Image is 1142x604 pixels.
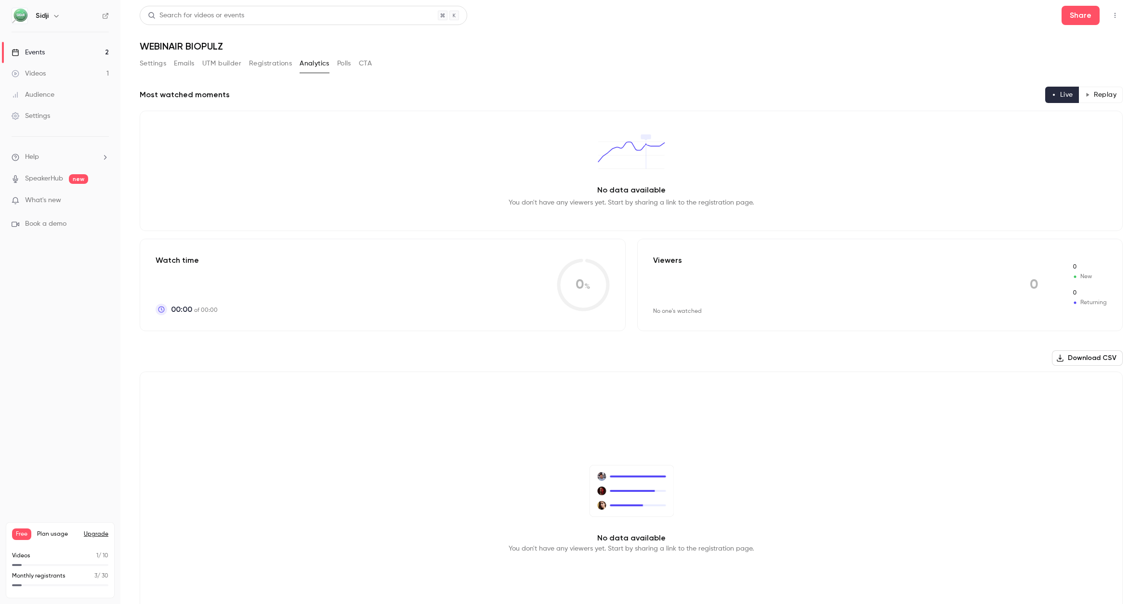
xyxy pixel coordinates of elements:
[171,304,218,315] p: of 00:00
[25,219,66,229] span: Book a demo
[597,532,666,544] p: No data available
[1079,87,1123,103] button: Replay
[94,572,108,580] p: / 30
[96,553,98,559] span: 1
[36,11,49,21] h6: Sidji
[300,56,329,71] button: Analytics
[140,89,230,101] h2: Most watched moments
[12,48,45,57] div: Events
[140,40,1123,52] h1: WEBINAIR BIOPULZ
[148,11,244,21] div: Search for videos or events
[84,530,108,538] button: Upgrade
[12,111,50,121] div: Settings
[1072,289,1107,297] span: Returning
[25,174,63,184] a: SpeakerHub
[69,174,88,184] span: new
[337,56,351,71] button: Polls
[12,8,27,24] img: Sidji
[1072,298,1107,307] span: Returning
[597,184,666,196] p: No data available
[1072,263,1107,271] span: New
[653,308,702,315] div: No one's watched
[12,552,30,560] p: Videos
[94,573,97,579] span: 3
[25,195,61,206] span: What's new
[1072,272,1107,281] span: New
[174,56,194,71] button: Emails
[589,465,674,516] img: No viewers
[509,198,754,207] p: You don't have any viewers yet. Start by sharing a link to the registration page.
[1062,6,1100,25] button: Share
[653,255,682,266] p: Viewers
[1052,350,1123,366] button: Download CSV
[25,152,39,162] span: Help
[171,304,192,315] span: 00:00
[12,528,31,540] span: Free
[37,530,78,538] span: Plan usage
[12,69,46,78] div: Videos
[140,56,166,71] button: Settings
[12,152,109,162] li: help-dropdown-opener
[96,552,108,560] p: / 10
[202,56,241,71] button: UTM builder
[12,572,66,580] p: Monthly registrants
[249,56,292,71] button: Registrations
[12,90,54,100] div: Audience
[359,56,372,71] button: CTA
[1045,87,1079,103] button: Live
[509,544,754,553] p: You don't have any viewers yet. Start by sharing a link to the registration page.
[156,255,218,266] p: Watch time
